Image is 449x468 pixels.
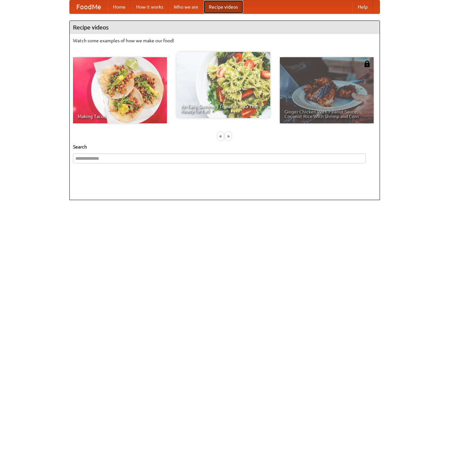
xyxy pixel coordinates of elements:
a: Help [353,0,373,14]
a: Home [108,0,131,14]
div: » [225,132,231,140]
a: Recipe videos [204,0,243,14]
a: FoodMe [70,0,108,14]
a: How it works [131,0,168,14]
span: Making Tacos [78,114,162,119]
span: An Easy, Summery Tomato Pasta That's Ready for Fall [181,104,266,113]
img: 483408.png [364,61,370,67]
a: Making Tacos [73,57,167,123]
div: « [218,132,224,140]
a: Who we are [168,0,204,14]
a: An Easy, Summery Tomato Pasta That's Ready for Fall [176,52,270,118]
h5: Search [73,144,376,150]
p: Watch some examples of how we make our food! [73,37,376,44]
h4: Recipe videos [70,21,380,34]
